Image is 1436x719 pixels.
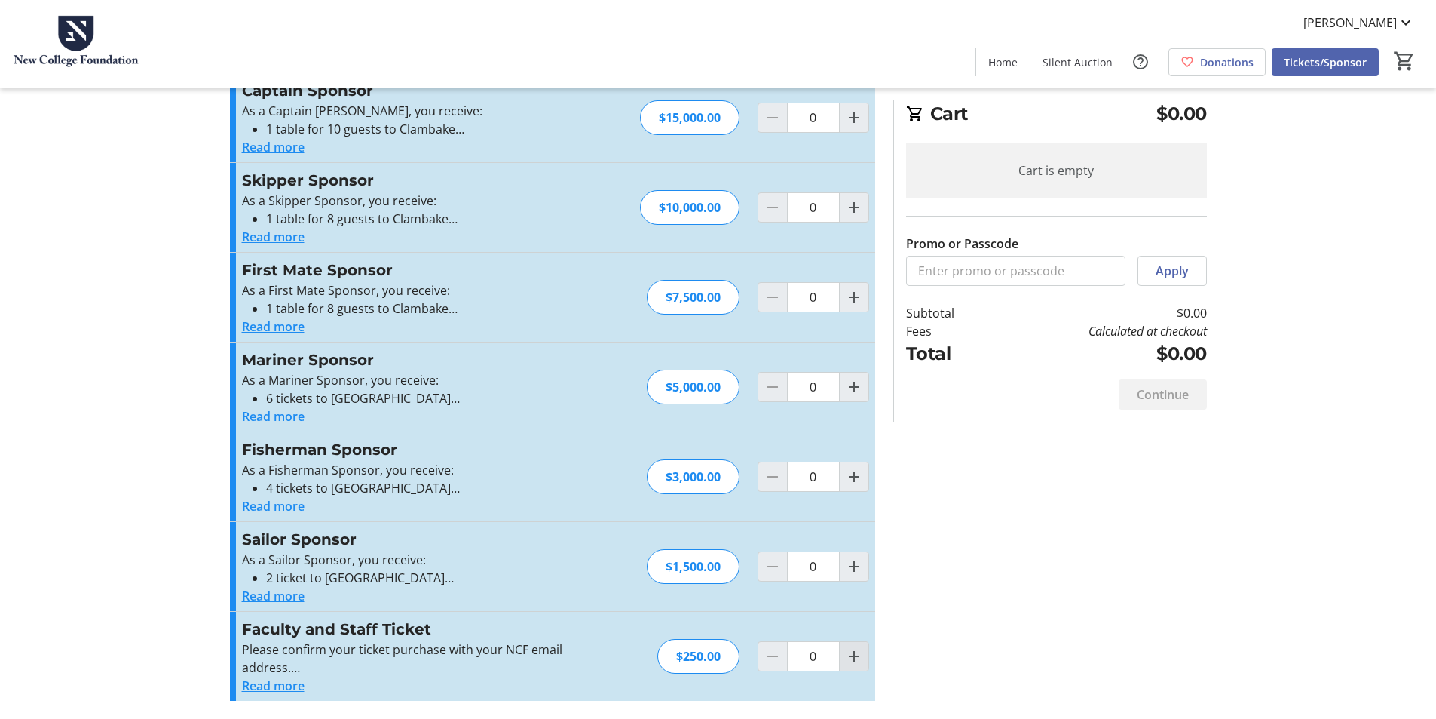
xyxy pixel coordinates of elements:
[242,228,305,246] button: Read more
[840,103,868,132] button: Increment by one
[242,281,571,300] p: As a First Mate Sponsor, you receive:
[242,102,571,120] p: As a Captain [PERSON_NAME], you receive:
[787,462,840,492] input: Fisherman Sponsor Quantity
[840,283,868,312] button: Increment by one
[647,549,739,584] div: $1,500.00
[242,677,305,695] button: Read more
[266,300,571,318] li: 1 table for 8 guests to Clambake
[647,280,739,315] div: $7,500.00
[242,407,305,426] button: Read more
[906,143,1207,198] div: Cart is empty
[787,103,840,133] input: Captain Sponsor Quantity
[976,48,1030,76] a: Home
[1043,54,1113,70] span: Silent Auction
[1125,47,1156,77] button: Help
[242,138,305,156] button: Read more
[1284,54,1367,70] span: Tickets/Sponsor
[242,641,571,677] p: Please confirm your ticket purchase with your NCF email address.
[242,551,571,569] p: As a Sailor Sponsor, you receive:
[787,282,840,312] input: First Mate Sponsor Quantity
[993,340,1206,367] td: $0.00
[840,552,868,581] button: Increment by one
[657,639,739,674] div: $250.00
[242,259,571,281] h3: First Mate Sponsor
[993,304,1206,322] td: $0.00
[787,372,840,402] input: Mariner Sponsor Quantity
[906,256,1125,286] input: Enter promo or passcode
[906,100,1207,131] h2: Cart
[242,192,571,210] p: As a Skipper Sponsor, you receive:
[787,192,840,223] input: Skipper Sponsor Quantity
[242,461,571,479] p: As a Fisherman Sponsor, you receive:
[242,79,571,102] h3: Captain Sponsor
[640,100,739,135] div: $15,000.00
[1137,256,1207,286] button: Apply
[242,349,571,371] h3: Mariner Sponsor
[266,120,571,138] li: 1 table for 10 guests to Clambake
[266,210,571,228] li: 1 table for 8 guests to Clambake
[9,6,143,81] img: New College Foundation's Logo
[242,318,305,336] button: Read more
[787,641,840,671] input: Faculty and Staff Ticket Quantity
[1291,11,1427,35] button: [PERSON_NAME]
[993,322,1206,340] td: Calculated at checkout
[266,479,571,497] li: 4 tickets to [GEOGRAPHIC_DATA]
[242,497,305,515] button: Read more
[1168,48,1266,76] a: Donations
[840,462,868,491] button: Increment by one
[840,373,868,401] button: Increment by one
[647,370,739,404] div: $5,000.00
[266,389,571,407] li: 6 tickets to [GEOGRAPHIC_DATA]
[787,552,840,582] input: Sailor Sponsor Quantity
[1156,262,1189,280] span: Apply
[242,587,305,605] button: Read more
[266,569,571,587] li: 2 ticket to [GEOGRAPHIC_DATA]
[242,528,571,551] h3: Sailor Sponsor
[242,371,571,389] p: As a Mariner Sponsor, you receive:
[647,459,739,494] div: $3,000.00
[840,193,868,222] button: Increment by one
[242,618,571,641] h3: Faculty and Staff Ticket
[242,169,571,192] h3: Skipper Sponsor
[1272,48,1379,76] a: Tickets/Sponsor
[906,304,994,322] td: Subtotal
[242,438,571,461] h3: Fisherman Sponsor
[906,322,994,340] td: Fees
[1303,14,1397,32] span: [PERSON_NAME]
[906,235,1018,253] label: Promo or Passcode
[988,54,1018,70] span: Home
[640,190,739,225] div: $10,000.00
[906,340,994,367] td: Total
[1200,54,1254,70] span: Donations
[1030,48,1125,76] a: Silent Auction
[1156,100,1207,128] span: $0.00
[1391,48,1418,75] button: Cart
[840,642,868,671] button: Increment by one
